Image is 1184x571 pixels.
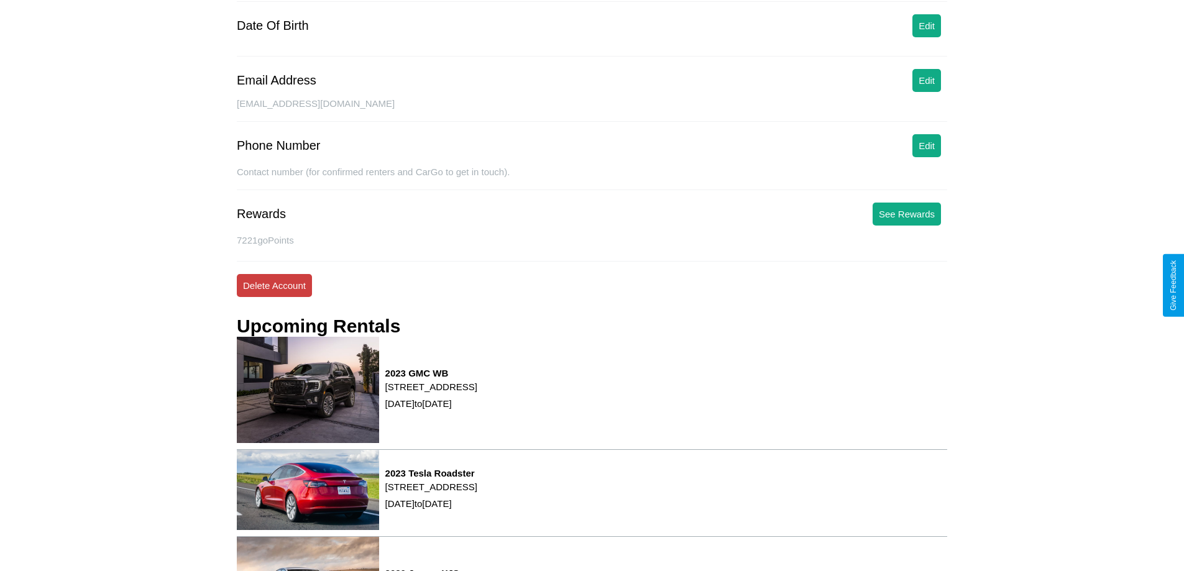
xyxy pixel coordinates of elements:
[237,316,400,337] h3: Upcoming Rentals
[237,139,321,153] div: Phone Number
[385,395,477,412] p: [DATE] to [DATE]
[237,337,379,443] img: rental
[912,134,941,157] button: Edit
[385,368,477,378] h3: 2023 GMC WB
[385,478,477,495] p: [STREET_ADDRESS]
[1169,260,1178,311] div: Give Feedback
[237,167,947,190] div: Contact number (for confirmed renters and CarGo to get in touch).
[385,378,477,395] p: [STREET_ADDRESS]
[385,495,477,512] p: [DATE] to [DATE]
[237,19,309,33] div: Date Of Birth
[237,450,379,530] img: rental
[237,98,947,122] div: [EMAIL_ADDRESS][DOMAIN_NAME]
[237,274,312,297] button: Delete Account
[873,203,941,226] button: See Rewards
[237,73,316,88] div: Email Address
[912,14,941,37] button: Edit
[237,207,286,221] div: Rewards
[385,468,477,478] h3: 2023 Tesla Roadster
[912,69,941,92] button: Edit
[237,232,947,249] p: 7221 goPoints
